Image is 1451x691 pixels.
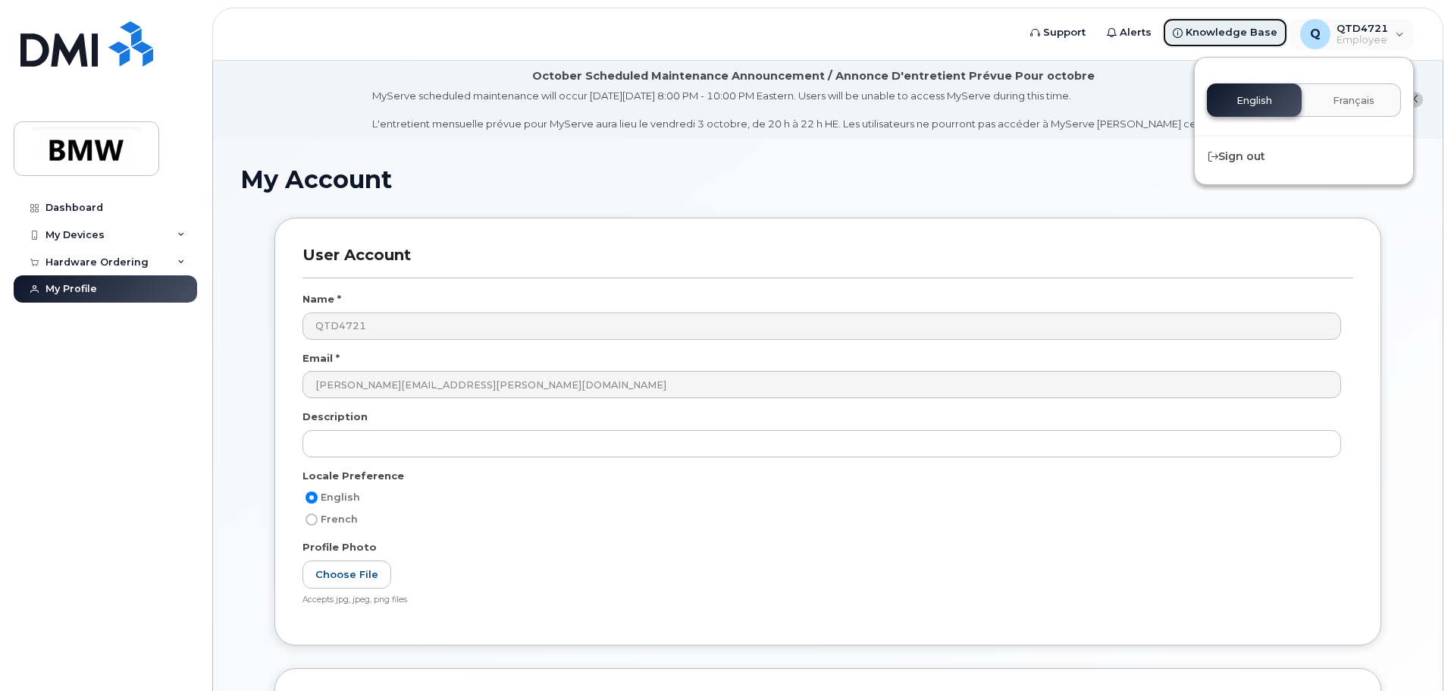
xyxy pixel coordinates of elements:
[302,540,377,554] label: Profile Photo
[302,561,391,589] label: Choose File
[372,89,1255,131] div: MyServe scheduled maintenance will occur [DATE][DATE] 8:00 PM - 10:00 PM Eastern. Users will be u...
[1195,143,1413,171] div: Sign out
[321,492,360,503] span: English
[302,410,368,424] label: Description
[321,514,358,525] span: French
[306,492,318,504] input: English
[240,166,1415,193] h1: My Account
[302,246,1353,278] h3: User Account
[302,469,404,483] label: Locale Preference
[302,351,340,366] label: Email *
[306,514,318,526] input: French
[532,68,1095,84] div: October Scheduled Maintenance Announcement / Annonce D'entretient Prévue Pour octobre
[302,292,341,306] label: Name *
[1385,625,1440,680] iframe: Messenger Launcher
[302,595,1341,606] div: Accepts jpg, jpeg, png files
[1333,95,1374,107] span: Français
